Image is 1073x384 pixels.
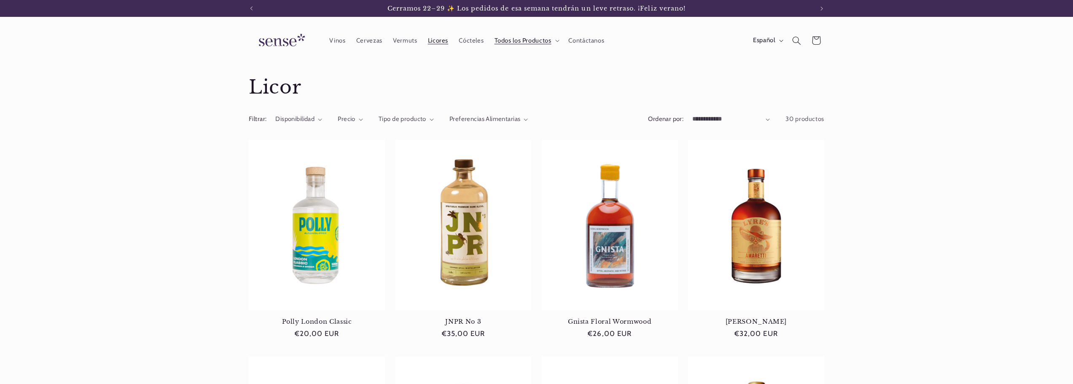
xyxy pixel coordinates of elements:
[249,115,266,124] h2: Filtrar:
[275,115,322,124] summary: Disponibilidad (0 seleccionado)
[356,37,382,45] span: Cervezas
[249,29,312,53] img: Sense
[422,31,454,50] a: Licores
[449,115,528,124] summary: Preferencias Alimentarias (0 seleccionado)
[379,115,426,123] span: Tipo de producto
[351,31,387,50] a: Cervezas
[395,318,531,325] a: JNPR No 3
[563,31,610,50] a: Contáctanos
[785,115,824,123] span: 30 productos
[748,32,787,49] button: Español
[459,37,484,45] span: Cócteles
[568,37,604,45] span: Contáctanos
[387,5,686,12] span: Cerramos 22–29 ✨ Los pedidos de esa semana tendrán un leve retraso. ¡Feliz verano!
[275,115,315,123] span: Disponibilidad
[338,115,363,124] summary: Precio
[787,31,807,50] summary: Búsqueda
[428,37,448,45] span: Licores
[542,318,678,325] a: Gnista Floral Wormwood
[249,318,385,325] a: Polly London Classic
[329,37,345,45] span: Vinos
[495,37,551,45] span: Todos los Productos
[648,115,683,123] label: Ordenar por:
[688,318,824,325] a: [PERSON_NAME]
[387,31,422,50] a: Vermuts
[338,115,355,123] span: Precio
[449,115,521,123] span: Preferencias Alimentarias
[753,36,775,45] span: Español
[454,31,489,50] a: Cócteles
[249,75,824,99] h1: Licor
[245,25,315,56] a: Sense
[393,37,417,45] span: Vermuts
[489,31,563,50] summary: Todos los Productos
[379,115,434,124] summary: Tipo de producto (0 seleccionado)
[324,31,351,50] a: Vinos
